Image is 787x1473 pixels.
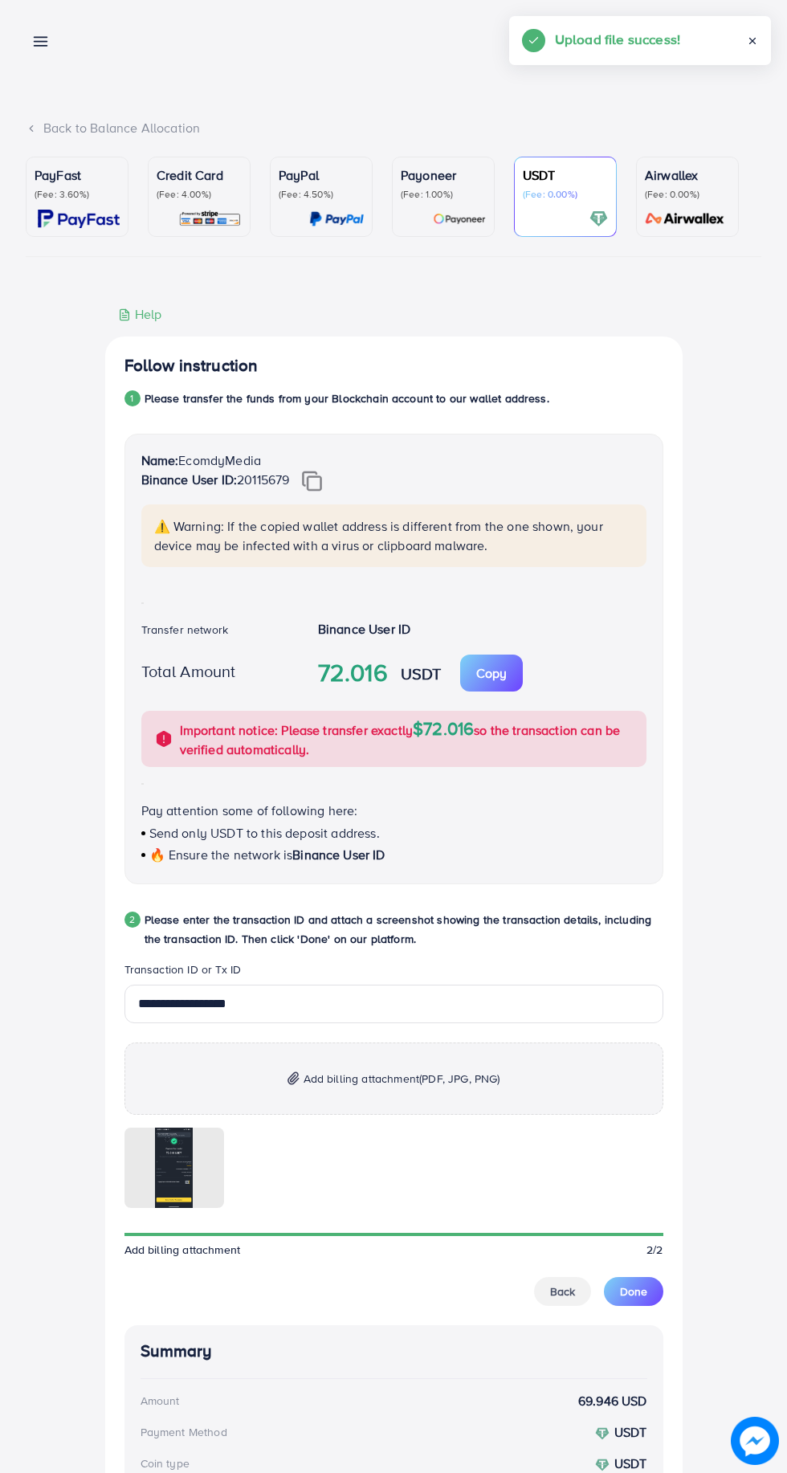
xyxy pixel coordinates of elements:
[154,516,637,555] p: ⚠️ Warning: If the copied wallet address is different from the one shown, your device may be infe...
[155,1128,192,1208] img: img uploaded
[157,165,242,185] p: Credit Card
[309,210,364,228] img: card
[604,1277,663,1306] button: Done
[279,165,364,185] p: PayPal
[614,1455,647,1472] strong: USDT
[460,655,523,692] button: Copy
[141,1424,227,1440] div: Payment Method
[645,188,730,201] p: (Fee: 0.00%)
[640,210,730,228] img: card
[26,119,761,137] div: Back to Balance Allocation
[154,729,173,749] img: alert
[419,1071,500,1087] span: (PDF, JPG, PNG)
[401,188,486,201] p: (Fee: 1.00%)
[35,188,120,201] p: (Fee: 3.60%)
[141,801,646,820] p: Pay attention some of following here:
[124,390,141,406] div: 1
[178,210,242,228] img: card
[141,451,646,470] p: EcomdyMedia
[555,29,680,50] h5: Upload file success!
[523,165,608,185] p: USDT
[620,1283,647,1300] span: Done
[124,356,259,376] h4: Follow instruction
[279,188,364,201] p: (Fee: 4.50%)
[318,620,410,638] strong: Binance User ID
[646,1242,663,1258] span: 2/2
[413,716,474,741] span: $72.016
[589,210,608,228] img: card
[731,1417,779,1465] img: image
[287,1071,300,1085] img: img
[38,210,120,228] img: card
[476,663,507,683] p: Copy
[534,1277,591,1306] button: Back
[124,912,141,928] div: 2
[302,471,322,492] img: img
[141,451,179,469] strong: Name:
[141,1393,180,1409] div: Amount
[304,1069,500,1088] span: Add billing attachment
[141,659,236,683] label: Total Amount
[145,910,663,949] p: Please enter the transaction ID and attach a screenshot showing the transaction details, includin...
[149,846,293,863] span: 🔥 Ensure the network is
[595,1458,610,1472] img: coin
[141,823,646,843] p: Send only USDT to this deposit address.
[180,719,637,759] p: Important notice: Please transfer exactly so the transaction can be verified automatically.
[401,165,486,185] p: Payoneer
[35,165,120,185] p: PayFast
[523,188,608,201] p: (Fee: 0.00%)
[614,1423,647,1441] strong: USDT
[141,471,238,488] strong: Binance User ID:
[578,1392,647,1410] strong: 69.946 USD
[118,305,162,324] div: Help
[141,1341,647,1361] h4: Summary
[124,961,663,984] legend: Transaction ID or Tx ID
[433,210,486,228] img: card
[141,470,646,492] p: 20115679
[401,662,442,685] strong: USDT
[145,389,549,408] p: Please transfer the funds from your Blockchain account to our wallet address.
[157,188,242,201] p: (Fee: 4.00%)
[292,846,385,863] span: Binance User ID
[595,1426,610,1441] img: coin
[318,655,388,691] strong: 72.016
[141,1455,190,1471] div: Coin type
[141,622,229,638] label: Transfer network
[550,1283,575,1300] span: Back
[124,1242,241,1258] span: Add billing attachment
[645,165,730,185] p: Airwallex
